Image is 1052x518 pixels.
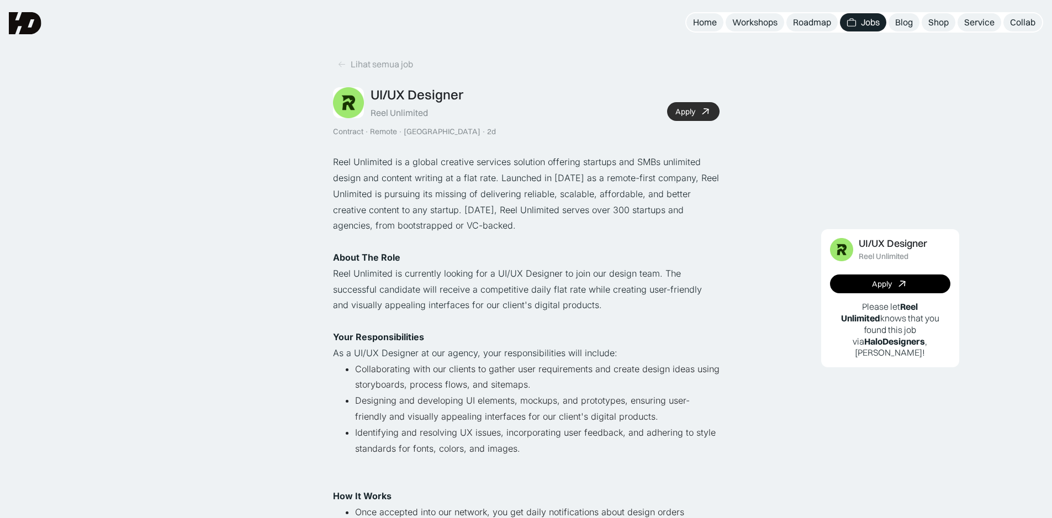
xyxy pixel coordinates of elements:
img: Job Image [333,87,364,118]
div: Home [693,17,717,28]
div: UI/UX Designer [859,238,927,250]
li: Collaborating with our clients to gather user requirements and create design ideas using storyboa... [355,361,720,393]
p: ‍ [333,472,720,488]
a: Jobs [840,13,886,31]
p: ‍ [333,313,720,329]
strong: About The Role [333,252,400,263]
div: Apply [872,279,892,289]
div: Workshops [732,17,778,28]
p: ‍ [333,234,720,250]
li: Identifying and resolving UX issues, incorporating user feedback, and adhering to style standards... [355,425,720,472]
a: Roadmap [786,13,838,31]
a: Apply [830,274,950,293]
li: Designing and developing UI elements, mockups, and prototypes, ensuring user-friendly and visuall... [355,393,720,425]
div: · [364,127,369,136]
div: Apply [675,107,695,117]
strong: How It Works [333,490,392,501]
a: Service [958,13,1001,31]
a: Home [686,13,723,31]
div: · [398,127,403,136]
a: Apply [667,102,720,121]
b: Reel Unlimited [841,301,918,324]
a: Collab [1003,13,1042,31]
div: Jobs [861,17,880,28]
p: Reel Unlimited is currently looking for a UI/UX Designer to join our design team. The successful ... [333,266,720,313]
div: [GEOGRAPHIC_DATA] [404,127,480,136]
div: Reel Unlimited [371,107,428,119]
p: ‍ ‍ [333,250,720,266]
img: Job Image [830,238,853,261]
div: Reel Unlimited [859,252,908,261]
a: Lihat semua job [333,55,417,73]
p: ‍ ‍ [333,329,720,345]
div: Remote [370,127,397,136]
b: HaloDesigners [864,336,925,347]
div: 2d [487,127,496,136]
p: Reel Unlimited is a global creative services solution offering startups and SMBs unlimited design... [333,154,720,234]
div: UI/UX Designer [371,87,463,103]
div: Collab [1010,17,1035,28]
a: Blog [889,13,919,31]
div: Blog [895,17,913,28]
div: Contract [333,127,363,136]
p: Please let knows that you found this job via , [PERSON_NAME]! [830,301,950,358]
div: · [482,127,486,136]
div: Shop [928,17,949,28]
p: As a UI/UX Designer at our agency, your responsibilities will include: [333,345,720,361]
a: Workshops [726,13,784,31]
div: Service [964,17,995,28]
a: Shop [922,13,955,31]
div: Roadmap [793,17,831,28]
div: Lihat semua job [351,59,413,70]
strong: Your Responsibilities [333,331,424,342]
